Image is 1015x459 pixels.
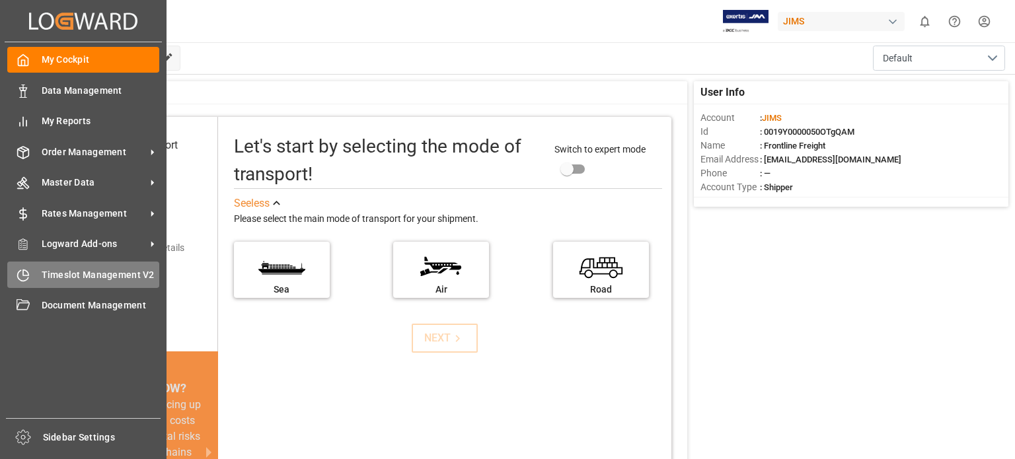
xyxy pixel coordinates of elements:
span: Timeslot Management V2 [42,268,160,282]
div: Please select the main mode of transport for your shipment. [234,211,662,227]
button: open menu [873,46,1005,71]
span: Document Management [42,299,160,312]
a: Data Management [7,77,159,103]
span: Data Management [42,84,160,98]
span: : [760,113,782,123]
span: Sidebar Settings [43,431,161,444]
button: Help Center [940,7,969,36]
span: Order Management [42,145,146,159]
a: Timeslot Management V2 [7,262,159,287]
div: See less [234,195,270,211]
span: Logward Add-ons [42,237,146,251]
span: Email Address [700,153,760,166]
span: : — [760,168,771,178]
span: : [EMAIL_ADDRESS][DOMAIN_NAME] [760,155,901,164]
div: Road [560,283,642,297]
button: show 0 new notifications [910,7,940,36]
div: Sea [241,283,323,297]
span: Phone [700,166,760,180]
span: Default [883,52,913,65]
div: Let's start by selecting the mode of transport! [234,133,542,188]
span: My Reports [42,114,160,128]
button: JIMS [778,9,910,34]
span: My Cockpit [42,53,160,67]
img: Exertis%20JAM%20-%20Email%20Logo.jpg_1722504956.jpg [723,10,769,33]
div: NEXT [424,330,465,346]
span: Account Type [700,180,760,194]
div: Add shipping details [102,241,184,255]
span: Account [700,111,760,125]
span: JIMS [762,113,782,123]
span: User Info [700,85,745,100]
span: Master Data [42,176,146,190]
span: Id [700,125,760,139]
span: Name [700,139,760,153]
span: : Frontline Freight [760,141,825,151]
div: Air [400,283,482,297]
span: : 0019Y0000050OTgQAM [760,127,854,137]
span: Switch to expert mode [554,144,646,155]
button: NEXT [412,324,478,353]
span: Rates Management [42,207,146,221]
span: : Shipper [760,182,793,192]
a: My Cockpit [7,47,159,73]
div: JIMS [778,12,905,31]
